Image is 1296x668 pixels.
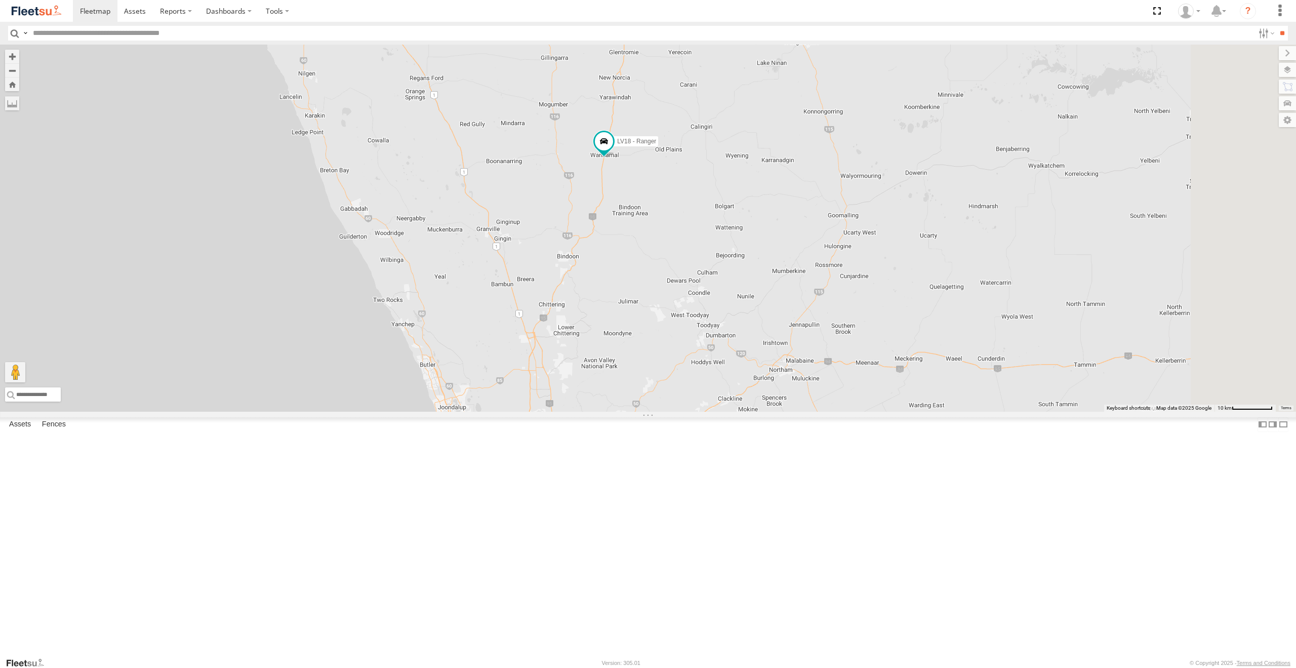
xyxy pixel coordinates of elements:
a: Terms and Conditions [1237,660,1290,666]
label: Dock Summary Table to the Right [1268,417,1278,432]
button: Keyboard shortcuts [1107,405,1150,412]
label: Map Settings [1279,113,1296,127]
div: Don Smith [1174,4,1204,19]
a: Visit our Website [6,658,52,668]
label: Search Query [21,26,29,41]
label: Dock Summary Table to the Left [1258,417,1268,432]
label: Fences [37,417,71,431]
span: LV18 - Ranger [617,138,656,145]
label: Hide Summary Table [1278,417,1288,432]
img: fleetsu-logo-horizontal.svg [10,4,63,18]
button: Zoom out [5,63,19,77]
button: Drag Pegman onto the map to open Street View [5,362,25,382]
span: 10 km [1218,405,1232,411]
button: Zoom Home [5,77,19,91]
i: ? [1240,3,1256,19]
label: Assets [4,417,36,431]
button: Zoom in [5,50,19,63]
button: Map scale: 10 km per 77 pixels [1214,405,1276,412]
div: Version: 305.01 [602,660,640,666]
div: © Copyright 2025 - [1190,660,1290,666]
label: Search Filter Options [1254,26,1276,41]
span: Map data ©2025 Google [1156,405,1211,411]
label: Measure [5,96,19,110]
a: Terms [1281,406,1291,410]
